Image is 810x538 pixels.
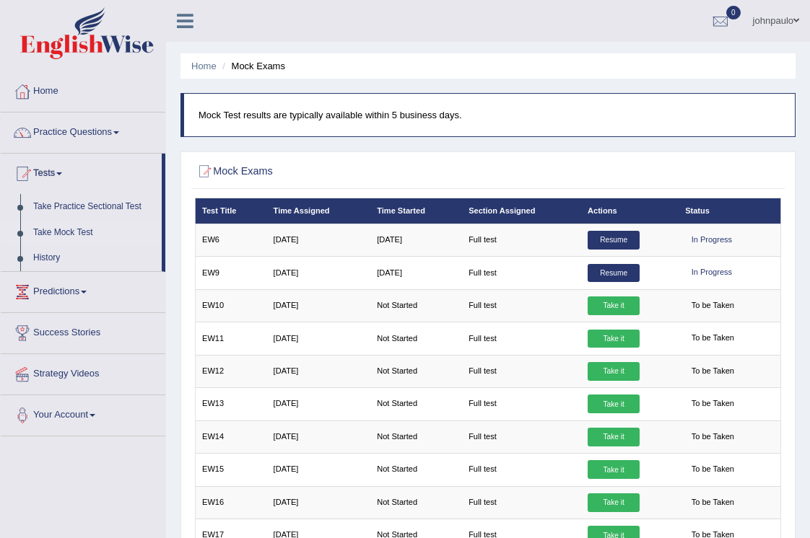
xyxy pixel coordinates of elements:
[266,224,370,256] td: [DATE]
[370,420,462,453] td: Not Started
[195,486,266,519] td: EW16
[726,6,741,19] span: 0
[588,460,640,479] a: Take it
[266,355,370,387] td: [DATE]
[370,355,462,387] td: Not Started
[588,264,640,283] a: Resume
[266,486,370,519] td: [DATE]
[195,388,266,420] td: EW13
[588,330,640,348] a: Take it
[685,330,740,348] span: To be Taken
[462,257,581,289] td: Full test
[370,224,462,256] td: [DATE]
[370,198,462,224] th: Time Started
[266,322,370,355] td: [DATE]
[462,486,581,519] td: Full test
[27,220,162,246] a: Take Mock Test
[1,272,165,308] a: Predictions
[679,198,781,224] th: Status
[1,395,165,431] a: Your Account
[685,296,740,315] span: To be Taken
[685,362,740,381] span: To be Taken
[27,194,162,220] a: Take Practice Sectional Test
[1,71,165,107] a: Home
[266,198,370,224] th: Time Assigned
[370,289,462,322] td: Not Started
[462,388,581,420] td: Full test
[195,198,266,224] th: Test Title
[266,289,370,322] td: [DATE]
[588,394,640,413] a: Take it
[581,198,679,224] th: Actions
[195,289,266,322] td: EW10
[195,355,266,387] td: EW12
[685,264,739,283] div: In Progress
[1,154,162,190] a: Tests
[266,454,370,486] td: [DATE]
[588,362,640,381] a: Take it
[588,231,640,250] a: Resume
[1,113,165,149] a: Practice Questions
[685,395,740,414] span: To be Taken
[199,108,780,122] p: Mock Test results are typically available within 5 business days.
[219,59,285,73] li: Mock Exams
[370,388,462,420] td: Not Started
[1,354,165,390] a: Strategy Videos
[266,420,370,453] td: [DATE]
[462,355,581,387] td: Full test
[588,493,640,512] a: Take it
[685,428,740,446] span: To be Taken
[462,289,581,322] td: Full test
[195,162,559,181] h2: Mock Exams
[462,198,581,224] th: Section Assigned
[685,461,740,480] span: To be Taken
[462,224,581,256] td: Full test
[266,257,370,289] td: [DATE]
[588,428,640,446] a: Take it
[266,388,370,420] td: [DATE]
[370,454,462,486] td: Not Started
[685,493,740,512] span: To be Taken
[195,454,266,486] td: EW15
[370,486,462,519] td: Not Started
[195,322,266,355] td: EW11
[191,61,217,71] a: Home
[27,245,162,271] a: History
[685,231,739,250] div: In Progress
[195,420,266,453] td: EW14
[462,322,581,355] td: Full test
[1,313,165,349] a: Success Stories
[370,257,462,289] td: [DATE]
[195,257,266,289] td: EW9
[370,322,462,355] td: Not Started
[462,420,581,453] td: Full test
[588,296,640,315] a: Take it
[462,454,581,486] td: Full test
[195,224,266,256] td: EW6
